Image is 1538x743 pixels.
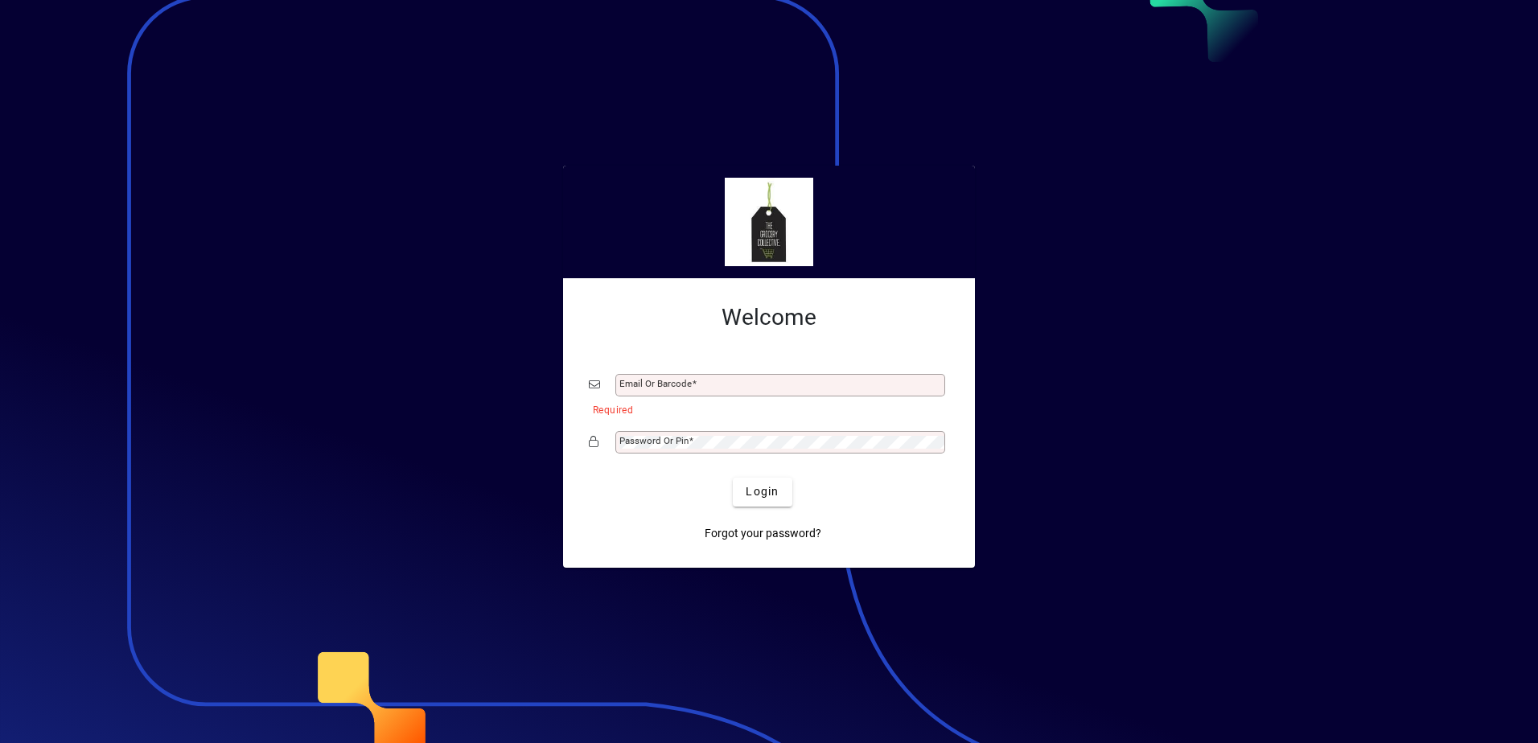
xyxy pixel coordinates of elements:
mat-label: Email or Barcode [619,378,692,389]
span: Forgot your password? [705,525,821,542]
h2: Welcome [589,304,949,331]
mat-error: Required [593,400,936,417]
button: Login [733,478,792,507]
mat-label: Password or Pin [619,435,689,446]
span: Login [746,483,779,500]
a: Forgot your password? [698,519,828,548]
